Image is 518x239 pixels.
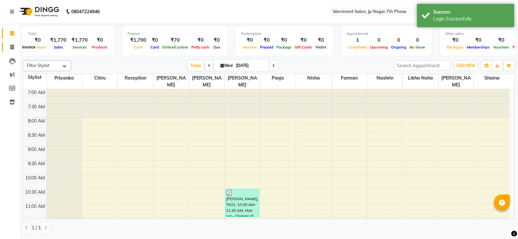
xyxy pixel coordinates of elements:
span: Card [149,45,161,49]
div: ₹0 [190,37,211,44]
span: Sales [52,45,65,49]
span: Gift Cards [293,45,314,49]
div: Redemption [241,31,328,37]
div: ₹0 [314,37,328,44]
span: [PERSON_NAME] [189,74,224,89]
span: likha naho [403,74,438,82]
span: Prepaid [258,45,275,49]
button: ADD NEW [455,61,477,70]
div: 7:30 AM [27,103,46,110]
div: ₹70 [161,37,190,44]
span: Farman [332,74,367,82]
span: Chiru [82,74,118,82]
div: Invoice [20,43,37,51]
div: Finance [128,31,222,37]
div: ₹0 [258,37,275,44]
span: Today [188,60,204,71]
b: 08047224946 [71,3,100,21]
input: Search Appointment [394,60,451,71]
span: Voucher [241,45,258,49]
img: logo [17,3,61,21]
input: 2025-09-03 [234,61,266,71]
span: Wed [219,63,234,68]
div: Stylist [23,74,46,81]
div: ₹0 [90,37,109,44]
span: [PERSON_NAME] [153,74,189,89]
span: ADD NEW [456,63,475,68]
div: 10:00 AM [24,175,46,181]
span: Pooja [260,74,296,82]
div: [PERSON_NAME], TK01, 10:30 AM-11:30 AM, Hair cut - Change of Style hair cut LAYER-Women [226,189,259,217]
div: ₹0 [149,37,161,44]
span: [PERSON_NAME] [225,74,260,89]
span: Ongoing [389,45,408,49]
div: 0 [408,37,427,44]
span: Reception [118,74,153,82]
span: 1 / 1 [32,224,41,231]
span: Due [212,45,222,49]
span: Filter Stylist [27,63,50,68]
span: Wallet [314,45,328,49]
span: Nisha [296,74,331,82]
div: ₹0 [491,37,511,44]
span: Products [90,45,109,49]
div: 8:00 AM [27,118,46,125]
div: 9:00 AM [27,146,46,153]
span: Packages [445,45,465,49]
div: 9:30 AM [27,160,46,167]
div: ₹0 [275,37,293,44]
div: 7:00 AM [27,89,46,96]
div: ₹0 [28,37,48,44]
div: Success [433,9,509,16]
div: ₹0 [465,37,491,44]
div: 11:30 AM [24,217,46,224]
span: No show [408,45,427,49]
div: ₹0 [445,37,465,44]
span: Memberships [465,45,491,49]
span: Completed [346,45,368,49]
span: Upcoming [368,45,389,49]
span: Online/Custom [161,45,190,49]
div: 1 [346,37,368,44]
span: Cash [132,45,144,49]
div: ₹1,770 [69,37,90,44]
span: Nashrin [367,74,402,82]
div: 11:00 AM [24,203,46,210]
span: Vouchers [491,45,511,49]
div: Appointment [346,31,427,37]
div: Login Successfully. [433,16,509,22]
span: Petty cash [190,45,211,49]
div: 0 [389,37,408,44]
div: 8:30 AM [27,132,46,139]
div: 10:30 AM [24,189,46,196]
div: ₹1,770 [48,37,69,44]
span: Priyanka [47,74,82,82]
span: [PERSON_NAME] [438,74,474,89]
span: Services [71,45,88,49]
div: ₹1,700 [128,37,149,44]
div: Total [28,31,109,37]
span: Shaina [474,74,510,82]
div: ₹0 [211,37,222,44]
div: 0 [368,37,389,44]
span: Package [275,45,293,49]
div: ₹0 [241,37,258,44]
div: ₹0 [293,37,314,44]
